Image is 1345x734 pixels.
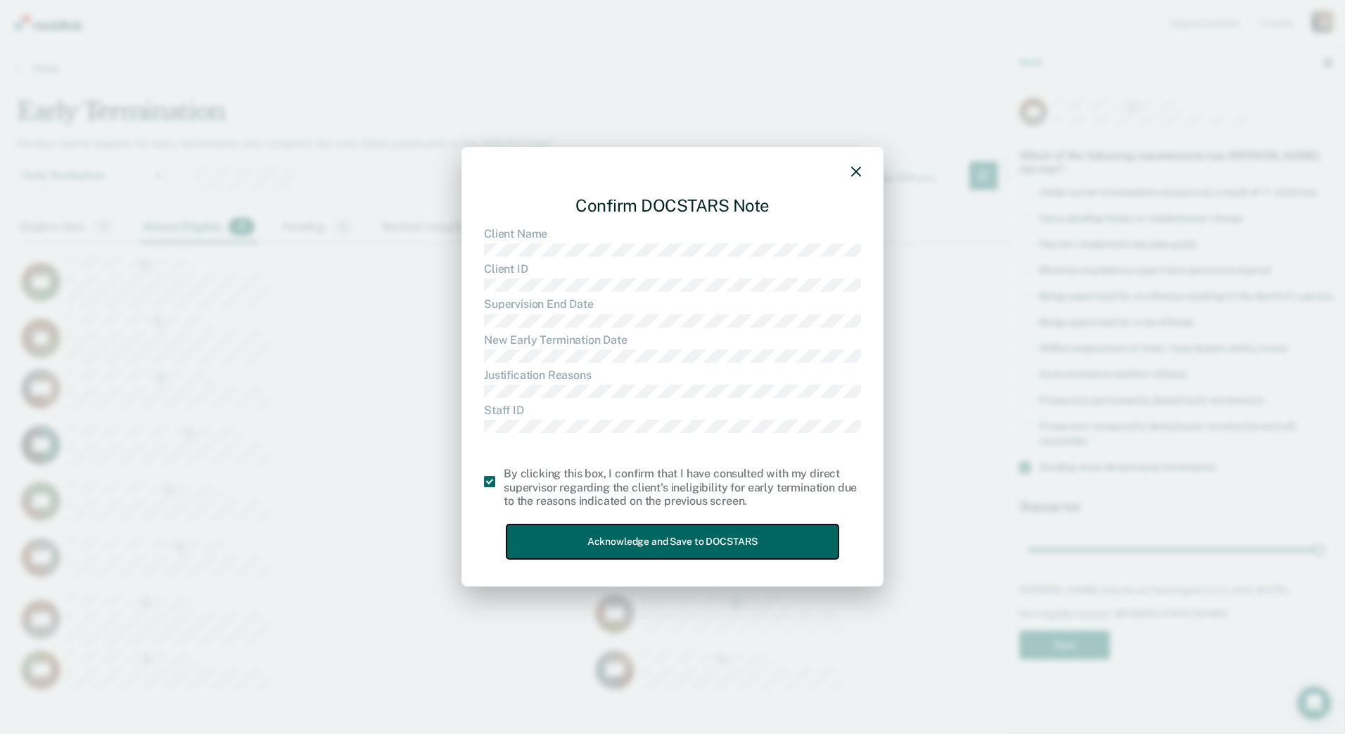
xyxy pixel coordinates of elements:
dt: Staff ID [484,404,861,417]
div: By clicking this box, I confirm that I have consulted with my direct supervisor regarding the cli... [504,468,861,508]
div: Confirm DOCSTARS Note [484,184,861,227]
button: Acknowledge and Save to DOCSTARS [506,524,839,559]
dt: Client Name [484,227,861,240]
dt: Supervision End Date [484,297,861,311]
dt: Justification Reasons [484,368,861,382]
dt: New Early Termination Date [484,333,861,347]
dt: Client ID [484,262,861,276]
